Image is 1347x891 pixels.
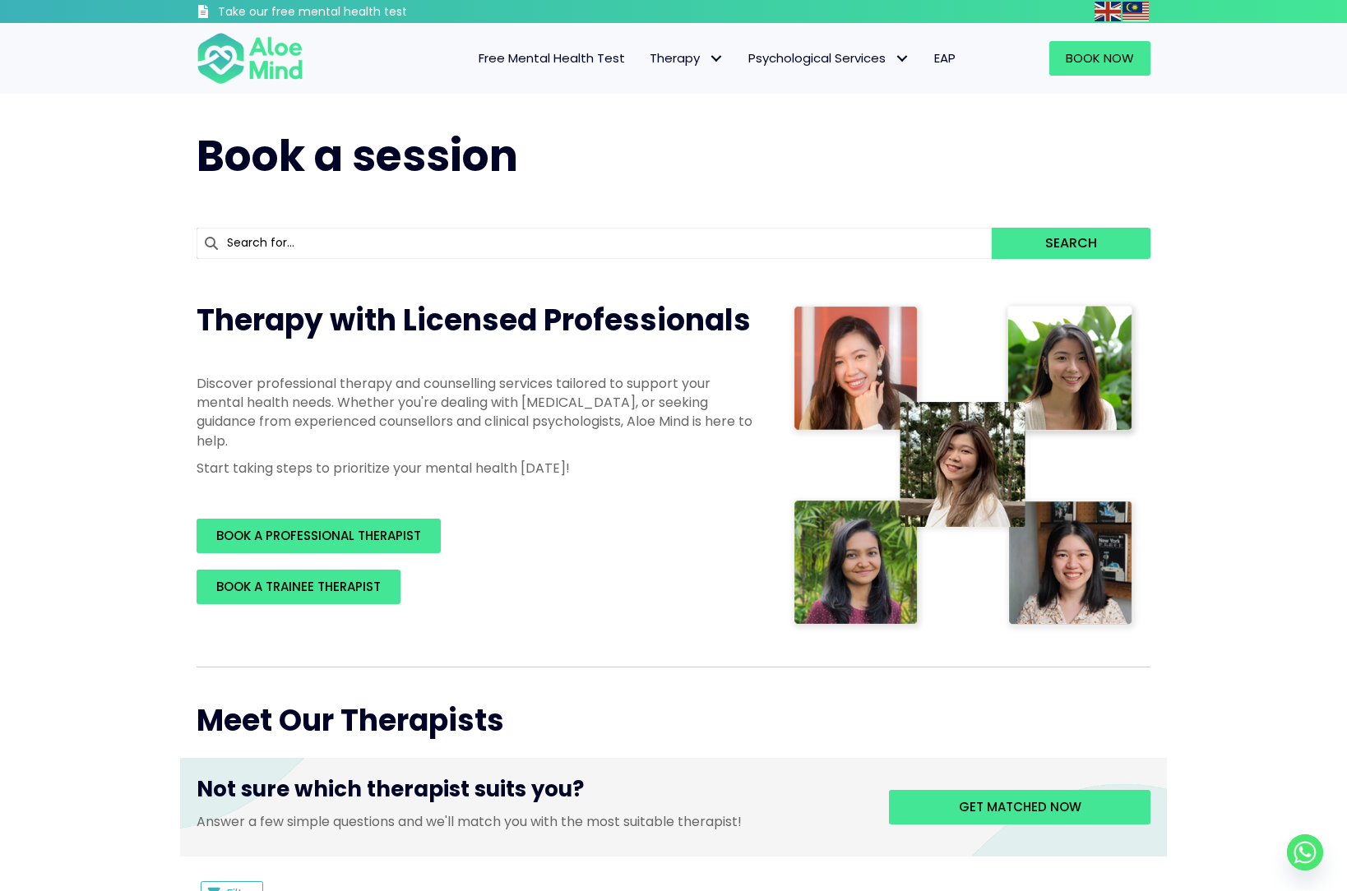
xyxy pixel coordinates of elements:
span: Psychological Services [748,49,910,67]
span: BOOK A PROFESSIONAL THERAPIST [216,527,421,544]
a: BOOK A PROFESSIONAL THERAPIST [197,519,441,553]
a: Book Now [1049,41,1150,76]
a: Take our free mental health test [197,4,495,23]
span: Therapy with Licensed Professionals [197,299,751,341]
img: Therapist collage [789,300,1141,634]
span: Meet Our Therapists [197,699,504,741]
a: Free Mental Health Test [466,41,637,76]
p: Discover professional therapy and counselling services tailored to support your mental health nee... [197,374,756,450]
span: BOOK A TRAINEE THERAPIST [216,578,381,595]
a: EAP [922,41,968,76]
a: Whatsapp [1287,834,1323,870]
span: Psychological Services: submenu [890,47,914,71]
p: Start taking steps to prioritize your mental health [DATE]! [197,459,756,478]
span: Book Now [1066,49,1134,67]
span: Therapy [650,49,724,67]
a: Get matched now [889,790,1150,824]
a: English [1095,2,1122,21]
img: Aloe mind Logo [197,31,303,85]
a: BOOK A TRAINEE THERAPIST [197,570,400,604]
img: ms [1122,2,1149,21]
img: en [1095,2,1121,21]
h3: Take our free mental health test [218,4,495,21]
button: Search [992,228,1150,259]
h3: Not sure which therapist suits you? [197,774,864,812]
a: Psychological ServicesPsychological Services: submenu [736,41,922,76]
span: EAP [934,49,956,67]
span: Book a session [197,126,518,186]
span: Therapy: submenu [704,47,728,71]
span: Free Mental Health Test [479,49,625,67]
input: Search for... [197,228,992,259]
p: Answer a few simple questions and we'll match you with the most suitable therapist! [197,812,864,831]
a: Malay [1122,2,1150,21]
a: TherapyTherapy: submenu [637,41,736,76]
nav: Menu [325,41,968,76]
span: Get matched now [959,798,1081,815]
